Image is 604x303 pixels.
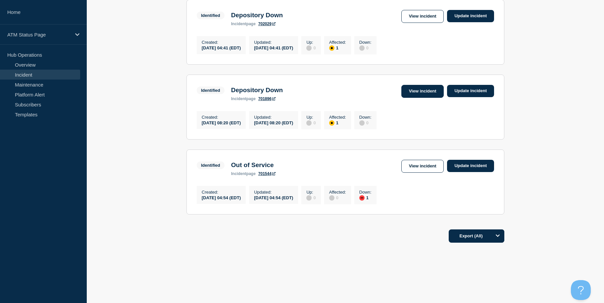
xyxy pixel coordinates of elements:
div: 0 [306,195,316,201]
div: disabled [359,120,365,126]
p: page [231,96,256,101]
div: affected [329,45,334,51]
p: Updated : [254,115,293,120]
button: Options [491,229,504,243]
div: 1 [329,120,346,126]
span: incident [231,171,246,176]
h3: Depository Down [231,12,283,19]
h3: Depository Down [231,87,283,94]
a: View incident [401,10,444,23]
h3: Out of Service [231,161,276,169]
div: disabled [359,45,365,51]
button: Export (All) [449,229,504,243]
p: Created : [202,115,241,120]
p: Affected : [329,40,346,45]
p: Created : [202,40,241,45]
div: [DATE] 04:54 (EDT) [202,195,241,200]
a: View incident [401,160,444,173]
p: Created : [202,190,241,195]
div: affected [329,120,334,126]
p: Up : [306,115,316,120]
div: 0 [359,120,372,126]
a: View incident [401,85,444,98]
a: Update incident [447,160,494,172]
span: Identified [197,12,225,19]
p: Updated : [254,40,293,45]
p: page [231,22,256,26]
span: Identified [197,161,225,169]
p: Up : [306,190,316,195]
a: Update incident [447,85,494,97]
p: Down : [359,40,372,45]
div: 1 [329,45,346,51]
span: incident [231,22,246,26]
p: Up : [306,40,316,45]
iframe: Help Scout Beacon - Open [571,280,591,300]
div: [DATE] 08:20 (EDT) [254,120,293,125]
div: disabled [306,45,312,51]
p: Down : [359,190,372,195]
p: Down : [359,115,372,120]
div: [DATE] 04:54 (EDT) [254,195,293,200]
a: 701896 [258,96,276,101]
div: [DATE] 08:20 (EDT) [202,120,241,125]
div: [DATE] 04:41 (EDT) [254,45,293,50]
div: 0 [359,45,372,51]
div: 1 [359,195,372,201]
p: ATM Status Page [7,32,71,37]
div: 0 [306,120,316,126]
div: 0 [306,45,316,51]
span: incident [231,96,246,101]
p: Affected : [329,115,346,120]
div: down [359,195,365,201]
p: Affected : [329,190,346,195]
p: page [231,171,256,176]
div: disabled [306,195,312,201]
div: 0 [329,195,346,201]
p: Updated : [254,190,293,195]
a: 701544 [258,171,276,176]
a: Update incident [447,10,494,22]
div: disabled [306,120,312,126]
div: [DATE] 04:41 (EDT) [202,45,241,50]
div: disabled [329,195,334,201]
a: 702029 [258,22,276,26]
span: Identified [197,87,225,94]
